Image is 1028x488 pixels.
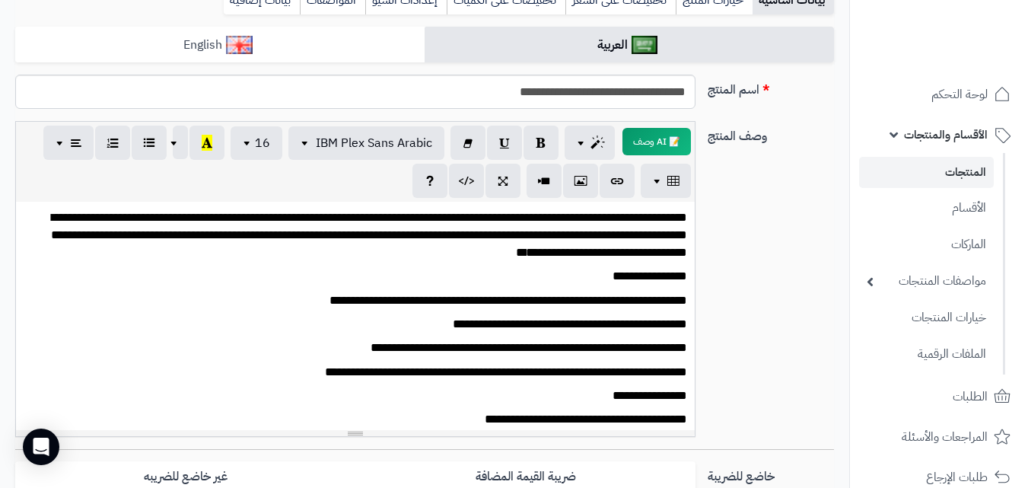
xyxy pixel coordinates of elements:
[926,467,988,488] span: طلبات الإرجاع
[622,128,691,155] button: 📝 AI وصف
[702,461,840,486] label: خاضع للضريبة
[859,301,994,334] a: خيارات المنتجات
[23,429,59,465] div: Open Intercom Messenger
[316,134,432,152] span: IBM Plex Sans Arabic
[859,192,994,225] a: الأقسام
[859,338,994,371] a: الملفات الرقمية
[15,27,425,64] a: English
[288,126,444,160] button: IBM Plex Sans Arabic
[931,84,988,105] span: لوحة التحكم
[953,386,988,407] span: الطلبات
[702,121,840,145] label: وصف المنتج
[925,34,1014,66] img: logo-2.png
[859,265,994,298] a: مواصفات المنتجات
[859,378,1019,415] a: الطلبات
[859,228,994,261] a: الماركات
[859,76,1019,113] a: لوحة التحكم
[702,75,840,99] label: اسم المنتج
[859,157,994,188] a: المنتجات
[425,27,834,64] a: العربية
[859,419,1019,455] a: المراجعات والأسئلة
[904,124,988,145] span: الأقسام والمنتجات
[632,36,658,54] img: العربية
[255,134,270,152] span: 16
[902,426,988,448] span: المراجعات والأسئلة
[231,126,282,160] button: 16
[226,36,253,54] img: English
